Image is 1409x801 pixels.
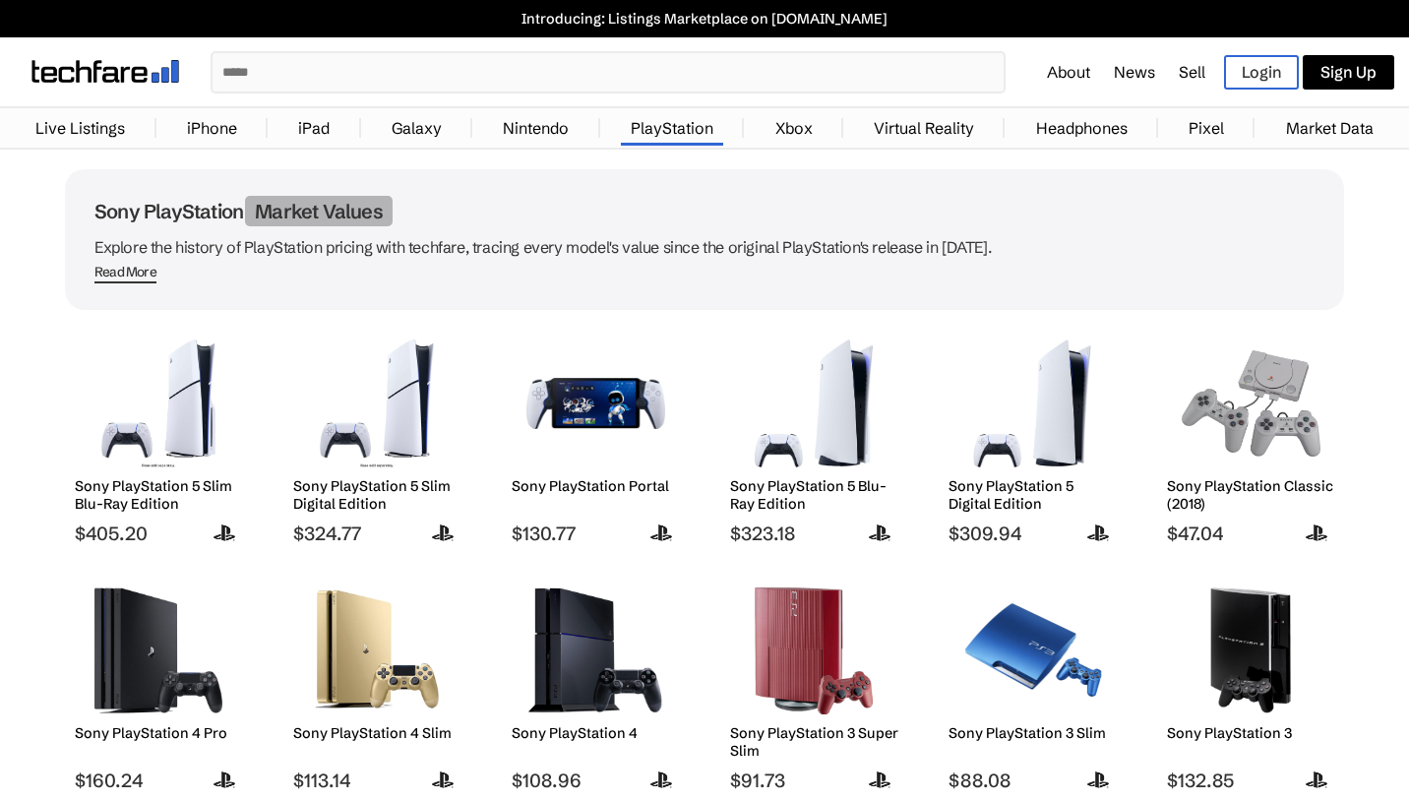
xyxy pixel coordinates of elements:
a: iPhone [177,108,247,148]
img: Sony PlayStation Portal [526,339,665,467]
a: PlayStation [621,108,723,148]
h2: Sony PlayStation Classic (2018) [1167,477,1335,513]
h2: Sony PlayStation 5 Blu-Ray Edition [730,477,898,513]
a: Sony PlayStation 4 Slim Sony PlayStation 4 Slim $113.14 sony-logo [283,577,470,792]
a: Sony PlayStation 5 Blu-Ray Edition Sony PlayStation 5 Blu-Ray Edition $323.18 sony-logo [720,330,907,545]
img: sony-logo [643,521,680,545]
span: $324.77 [293,522,461,545]
a: About [1047,62,1090,82]
span: $47.04 [1167,522,1335,545]
img: Sony PlayStation 5 Blu-Ray Edition [745,339,884,467]
a: Sony PlayStation 4 Pro Sony PlayStation 4 Pro $160.24 sony-logo [65,577,252,792]
img: Sony PlayStation Classic [1182,339,1320,467]
a: Sony PlayStation 3 Sony PlayStation 3 $132.85 sony-logo [1157,577,1344,792]
a: Sony PlayStation 5 Slim Digital Edition Sony PlayStation 5 Slim Digital Edition $324.77 sony-logo [283,330,470,545]
span: $130.77 [512,522,680,545]
h2: Sony PlayStation 4 Pro [75,724,243,742]
a: Sony PlayStation 3 Slim Sony PlayStation 3 Slim $88.08 sony-logo [939,577,1126,792]
img: sony-logo [424,768,461,792]
a: Live Listings [26,108,135,148]
img: sony-logo [1298,768,1335,792]
span: $108.96 [512,769,680,792]
span: $91.73 [730,769,898,792]
img: Sony PlayStation 3 Slim [963,586,1102,714]
a: News [1114,62,1155,82]
span: Market Values [245,196,393,226]
h2: Sony PlayStation 5 Slim Digital Edition [293,477,461,513]
a: Sony PlayStation 5 Slim Blu-Ray Edition Sony PlayStation 5 Slim Blu-Ray Edition $405.20 sony-logo [65,330,252,545]
a: Login [1224,55,1299,90]
span: $88.08 [949,769,1117,792]
img: Sony PlayStation 5 Digital Edition [963,339,1102,467]
img: sony-logo [206,768,243,792]
img: sony-logo [861,521,898,545]
img: Sony PlayStation 4 [526,586,665,714]
div: Read More [94,264,156,280]
a: iPad [288,108,339,148]
img: sony-logo [643,768,680,792]
span: $323.18 [730,522,898,545]
a: Market Data [1276,108,1383,148]
a: Sony PlayStation Classic Sony PlayStation Classic (2018) $47.04 sony-logo [1157,330,1344,545]
span: $160.24 [75,769,243,792]
a: Xbox [766,108,823,148]
a: Sony PlayStation 4 Sony PlayStation 4 $108.96 sony-logo [502,577,689,792]
img: Sony PlayStation 3 [1182,586,1320,714]
a: Headphones [1026,108,1137,148]
h2: Sony PlayStation 5 Slim Blu-Ray Edition [75,477,243,513]
span: $405.20 [75,522,243,545]
a: Pixel [1179,108,1234,148]
p: Explore the history of PlayStation pricing with techfare, tracing every model's value since the o... [94,233,1315,261]
span: $309.94 [949,522,1117,545]
a: Sign Up [1303,55,1394,90]
img: sony-logo [1079,768,1117,792]
a: Sony PlayStation 5 Digital Edition Sony PlayStation 5 Digital Edition $309.94 sony-logo [939,330,1126,545]
img: sony-logo [206,521,243,545]
a: Sell [1179,62,1205,82]
img: sony-logo [1079,521,1117,545]
a: Sony PlayStation 3 Super Slim Sony PlayStation 3 Super Slim $91.73 sony-logo [720,577,907,792]
a: Sony PlayStation Portal Sony PlayStation Portal $130.77 sony-logo [502,330,689,545]
a: Nintendo [493,108,579,148]
a: Virtual Reality [864,108,984,148]
a: Galaxy [382,108,452,148]
img: Sony PlayStation 5 Slim Blu-Ray Edition [90,339,228,467]
span: Read More [94,264,156,283]
h1: Sony PlayStation [94,199,1315,223]
img: Sony PlayStation 5 Slim Digital Edition [308,339,447,467]
h2: Sony PlayStation 3 [1167,724,1335,742]
h2: Sony PlayStation 3 Slim [949,724,1117,742]
h2: Sony PlayStation 4 [512,724,680,742]
h2: Sony PlayStation 4 Slim [293,724,461,742]
img: techfare logo [31,60,179,83]
a: Introducing: Listings Marketplace on [DOMAIN_NAME] [10,10,1399,28]
h2: Sony PlayStation 5 Digital Edition [949,477,1117,513]
span: $113.14 [293,769,461,792]
img: sony-logo [861,768,898,792]
h2: Sony PlayStation Portal [512,477,680,495]
img: sony-logo [1298,521,1335,545]
h2: Sony PlayStation 3 Super Slim [730,724,898,760]
img: sony-logo [424,521,461,545]
img: Sony PlayStation 3 Super Slim [745,586,884,714]
img: Sony PlayStation 4 Slim [308,586,447,714]
img: Sony PlayStation 4 Pro [90,586,228,714]
span: $132.85 [1167,769,1335,792]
